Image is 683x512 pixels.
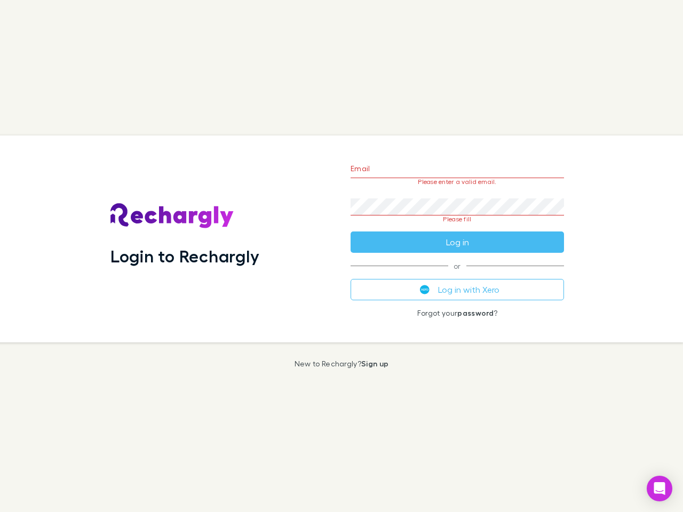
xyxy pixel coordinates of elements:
p: New to Rechargly? [295,359,389,368]
img: Rechargly's Logo [110,203,234,229]
a: password [457,308,494,317]
a: Sign up [361,359,388,368]
p: Please fill [351,215,564,223]
p: Forgot your ? [351,309,564,317]
h1: Login to Rechargly [110,246,259,266]
img: Xero's logo [420,285,430,294]
button: Log in [351,231,564,253]
p: Please enter a valid email. [351,178,564,186]
button: Log in with Xero [351,279,564,300]
div: Open Intercom Messenger [647,476,672,501]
